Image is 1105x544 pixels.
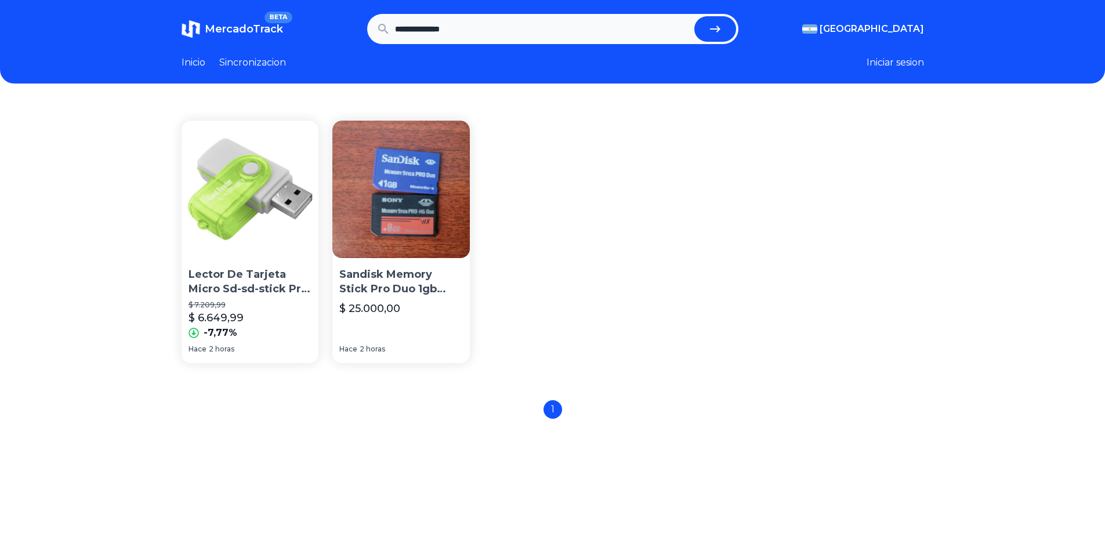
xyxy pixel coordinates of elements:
a: Inicio [182,56,205,70]
button: Iniciar sesion [867,56,924,70]
p: Lector De Tarjeta Micro Sd-sd-stick Pro Duo M2 Usb 32 En 1 [189,267,312,296]
p: -7,77% [204,326,237,340]
p: Sandisk Memory Stick Pro Duo 1gb Tarjeta Camaras Psp [339,267,463,296]
a: Lector De Tarjeta Micro Sd-sd-stick Pro Duo M2 Usb 32 En 1Lector De Tarjeta Micro Sd-sd-stick Pro... [182,121,319,363]
p: $ 6.649,99 [189,310,244,326]
span: 2 horas [360,344,385,354]
img: Lector De Tarjeta Micro Sd-sd-stick Pro Duo M2 Usb 32 En 1 [182,121,319,258]
img: MercadoTrack [182,20,200,38]
a: Sincronizacion [219,56,286,70]
button: [GEOGRAPHIC_DATA] [802,22,924,36]
img: Sandisk Memory Stick Pro Duo 1gb Tarjeta Camaras Psp [332,121,470,258]
span: BETA [265,12,292,23]
span: Hace [189,344,206,354]
span: MercadoTrack [205,23,283,35]
a: Sandisk Memory Stick Pro Duo 1gb Tarjeta Camaras PspSandisk Memory Stick Pro Duo 1gb Tarjeta Cama... [332,121,470,363]
img: Argentina [802,24,817,34]
a: MercadoTrackBETA [182,20,283,38]
span: 2 horas [209,344,234,354]
span: Hace [339,344,357,354]
p: $ 25.000,00 [339,300,400,317]
span: [GEOGRAPHIC_DATA] [820,22,924,36]
p: $ 7.209,99 [189,300,312,310]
